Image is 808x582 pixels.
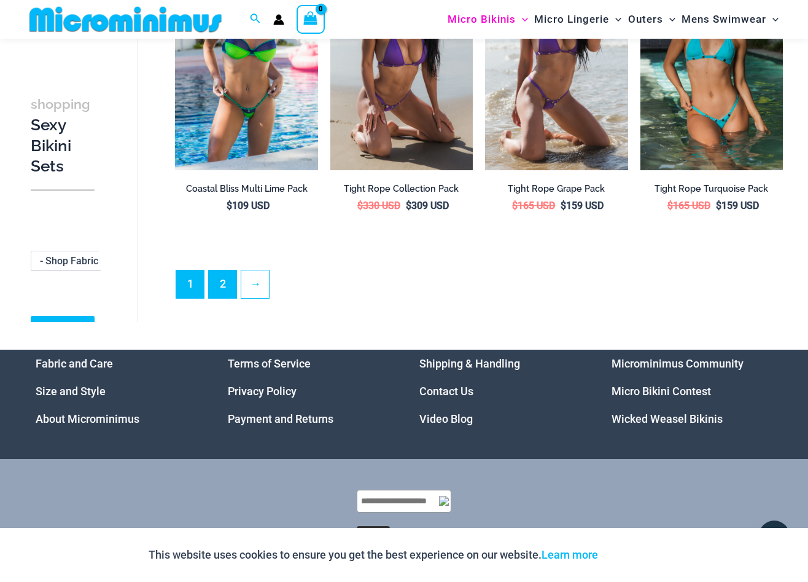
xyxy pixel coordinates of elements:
[273,14,284,25] a: Account icon link
[542,548,598,561] a: Learn more
[36,350,197,433] aside: Footer Widget 1
[357,200,400,211] bdi: 330 USD
[682,4,766,35] span: Mens Swimwear
[36,412,139,425] a: About Microminimus
[227,200,232,211] span: $
[175,183,317,195] h2: Coastal Bliss Multi Lime Pack
[663,4,675,35] span: Menu Toggle
[228,412,333,425] a: Payment and Returns
[31,251,117,271] span: - Shop Fabric Type
[36,357,113,370] a: Fabric and Care
[228,350,389,433] aside: Footer Widget 2
[640,183,783,199] a: Tight Rope Turquoise Pack
[209,270,236,298] a: Page 2
[448,4,516,35] span: Micro Bikinis
[419,385,473,398] a: Contact Us
[443,2,783,37] nav: Site Navigation
[609,4,621,35] span: Menu Toggle
[36,350,197,433] nav: Menu
[250,12,261,27] a: Search icon link
[628,4,663,35] span: Outers
[612,385,711,398] a: Micro Bikini Contest
[512,200,518,211] span: $
[228,357,311,370] a: Terms of Service
[149,546,598,564] p: This website uses cookies to ensure you get the best experience on our website.
[612,412,723,425] a: Wicked Weasel Bikinis
[485,183,627,195] h2: Tight Rope Grape Pack
[516,4,528,35] span: Menu Toggle
[228,385,297,398] a: Privacy Policy
[40,255,122,267] span: - Shop Fabric Type
[678,4,782,35] a: Mens SwimwearMenu ToggleMenu Toggle
[406,200,449,211] bdi: 309 USD
[531,4,624,35] a: Micro LingerieMenu ToggleMenu Toggle
[175,270,783,305] nav: Product Pagination
[766,4,779,35] span: Menu Toggle
[25,6,227,33] img: MM SHOP LOGO FLAT
[419,357,520,370] a: Shipping & Handling
[640,183,783,195] h2: Tight Rope Turquoise Pack
[297,5,325,33] a: View Shopping Cart, empty
[612,350,773,433] aside: Footer Widget 4
[419,350,581,433] nav: Menu
[330,183,473,195] h2: Tight Rope Collection Pack
[31,316,95,401] a: [DEMOGRAPHIC_DATA] Sizing Guide
[607,540,659,570] button: Accept
[625,4,678,35] a: OutersMenu ToggleMenu Toggle
[31,93,95,177] h3: Sexy Bikini Sets
[228,350,389,433] nav: Menu
[330,183,473,199] a: Tight Rope Collection Pack
[357,526,390,548] button: Submit
[175,183,317,199] a: Coastal Bliss Multi Lime Pack
[534,4,609,35] span: Micro Lingerie
[716,200,721,211] span: $
[31,96,90,112] span: shopping
[357,200,363,211] span: $
[419,412,473,425] a: Video Blog
[667,200,673,211] span: $
[176,270,204,298] span: Page 1
[406,200,411,211] span: $
[241,270,269,298] a: →
[445,4,531,35] a: Micro BikinisMenu ToggleMenu Toggle
[31,251,116,270] span: - Shop Fabric Type
[512,200,555,211] bdi: 165 USD
[716,200,759,211] bdi: 159 USD
[227,200,270,211] bdi: 109 USD
[36,385,106,398] a: Size and Style
[667,200,710,211] bdi: 165 USD
[612,357,744,370] a: Microminimus Community
[485,183,627,199] a: Tight Rope Grape Pack
[561,200,604,211] bdi: 159 USD
[419,350,581,433] aside: Footer Widget 3
[612,350,773,433] nav: Menu
[561,200,566,211] span: $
